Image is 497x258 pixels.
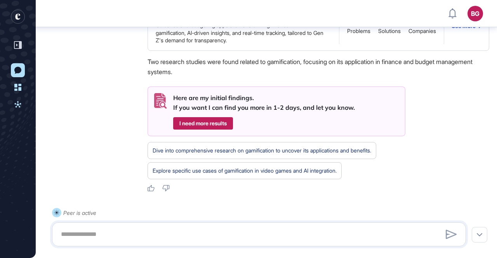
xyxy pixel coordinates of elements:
[467,6,483,21] button: BG
[347,28,370,34] div: Problems
[153,145,371,156] div: Dive into comprehensive research on gamification to uncover its applications and benefits.
[63,208,96,218] div: Peer is active
[173,117,233,130] div: I need more results
[156,21,331,44] div: Guidance and budgeting apps are transforming finance with gamification, AI-driven insights, and r...
[148,57,489,77] p: Two research studies were found related to gamification, focusing on its application in finance a...
[378,28,401,34] div: Solutions
[173,93,355,113] div: Here are my initial findings. If you want I can find you more in 1-2 days, and let you know.
[408,28,436,34] div: Companies
[153,166,337,176] div: Explore specific use cases of gamification in video games and AI integration.
[11,10,25,24] div: entrapeer-logo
